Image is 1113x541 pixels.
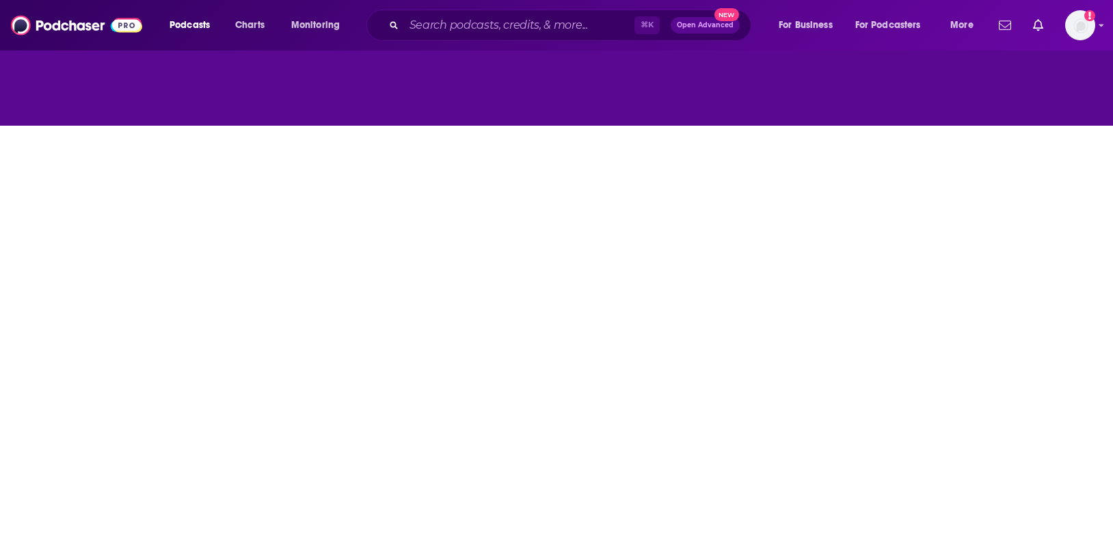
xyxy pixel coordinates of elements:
[1065,10,1095,40] img: User Profile
[160,14,228,36] button: open menu
[404,14,634,36] input: Search podcasts, credits, & more...
[714,8,739,21] span: New
[634,16,660,34] span: ⌘ K
[855,16,921,35] span: For Podcasters
[282,14,358,36] button: open menu
[1065,10,1095,40] button: Show profile menu
[226,14,273,36] a: Charts
[379,10,764,41] div: Search podcasts, credits, & more...
[1028,14,1049,37] a: Show notifications dropdown
[941,14,991,36] button: open menu
[671,17,740,33] button: Open AdvancedNew
[235,16,265,35] span: Charts
[846,14,941,36] button: open menu
[11,12,142,38] img: Podchaser - Follow, Share and Rate Podcasts
[1084,10,1095,21] svg: Add a profile image
[950,16,974,35] span: More
[779,16,833,35] span: For Business
[291,16,340,35] span: Monitoring
[677,22,734,29] span: Open Advanced
[1065,10,1095,40] span: Logged in as bjonesvested
[993,14,1017,37] a: Show notifications dropdown
[170,16,210,35] span: Podcasts
[769,14,850,36] button: open menu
